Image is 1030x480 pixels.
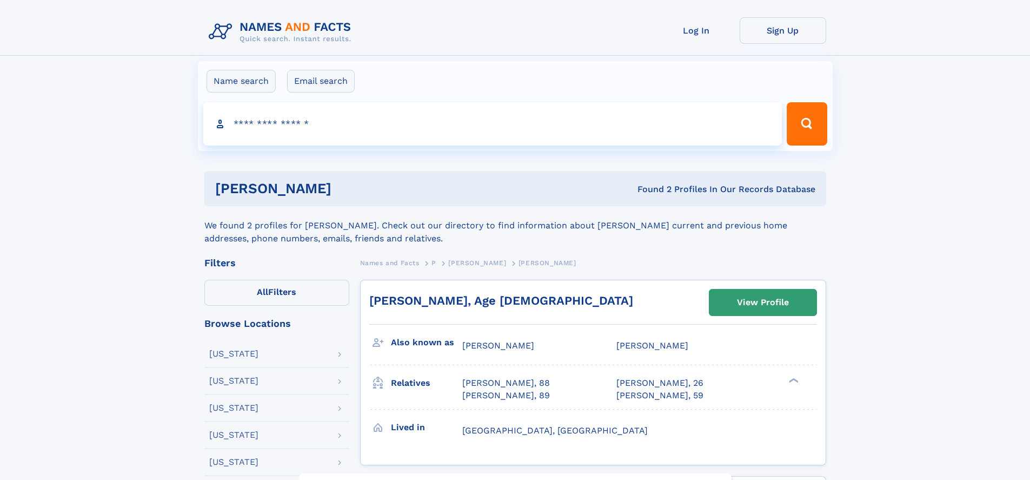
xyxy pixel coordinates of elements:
div: ❯ [786,377,799,384]
input: search input [203,102,782,146]
label: Filters [204,280,349,306]
h3: Also known as [391,333,462,352]
a: P [431,256,436,269]
a: [PERSON_NAME], Age [DEMOGRAPHIC_DATA] [369,294,633,307]
span: [GEOGRAPHIC_DATA], [GEOGRAPHIC_DATA] [462,425,648,436]
img: Logo Names and Facts [204,17,360,47]
a: [PERSON_NAME], 89 [462,390,550,402]
h3: Lived in [391,418,462,437]
a: [PERSON_NAME], 59 [616,390,703,402]
div: [US_STATE] [209,377,258,385]
a: [PERSON_NAME] [448,256,506,269]
a: Log In [653,17,740,44]
label: Email search [287,70,355,93]
button: Search Button [787,102,827,146]
span: P [431,259,436,267]
div: Browse Locations [204,319,349,328]
div: [US_STATE] [209,404,258,412]
div: Found 2 Profiles In Our Records Database [484,183,815,195]
div: [US_STATE] [209,431,258,439]
a: [PERSON_NAME], 88 [462,377,550,389]
span: [PERSON_NAME] [616,340,688,351]
label: Name search [207,70,276,93]
span: [PERSON_NAME] [519,259,576,267]
div: Filters [204,258,349,268]
span: [PERSON_NAME] [448,259,506,267]
span: [PERSON_NAME] [462,340,534,351]
div: View Profile [737,290,789,315]
a: View Profile [709,290,816,315]
h1: [PERSON_NAME] [215,182,484,195]
a: [PERSON_NAME], 26 [616,377,703,389]
h3: Relatives [391,374,462,392]
div: [US_STATE] [209,350,258,358]
span: All [257,287,268,297]
div: [US_STATE] [209,458,258,466]
div: We found 2 profiles for [PERSON_NAME]. Check out our directory to find information about [PERSON_... [204,206,826,245]
a: Sign Up [740,17,826,44]
a: Names and Facts [360,256,420,269]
